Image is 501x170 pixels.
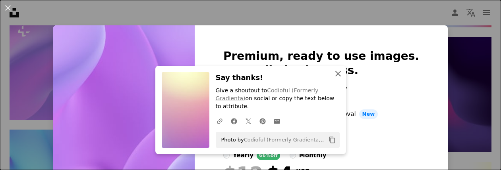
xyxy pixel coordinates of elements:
input: yearly66%off [223,152,230,159]
input: monthly [290,152,296,159]
h3: Say thanks! [216,72,340,84]
a: Share on Facebook [227,113,241,129]
span: Photo by on [217,134,325,146]
a: Share on Pinterest [255,113,270,129]
p: Give a shoutout to on social or copy the text below to attribute. [216,87,340,111]
button: Copy to clipboard [325,133,339,147]
a: Codioful (Formerly Gradienta) [216,87,319,101]
div: yearly [233,151,253,160]
div: 66% off [257,151,280,160]
span: New [359,109,378,119]
a: Share on Twitter [241,113,255,129]
a: Codioful (Formerly Gradienta) [244,137,324,143]
h2: Premium, ready to use images. Get unlimited access. [223,49,419,78]
a: Share over email [270,113,284,129]
div: monthly [299,151,327,160]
